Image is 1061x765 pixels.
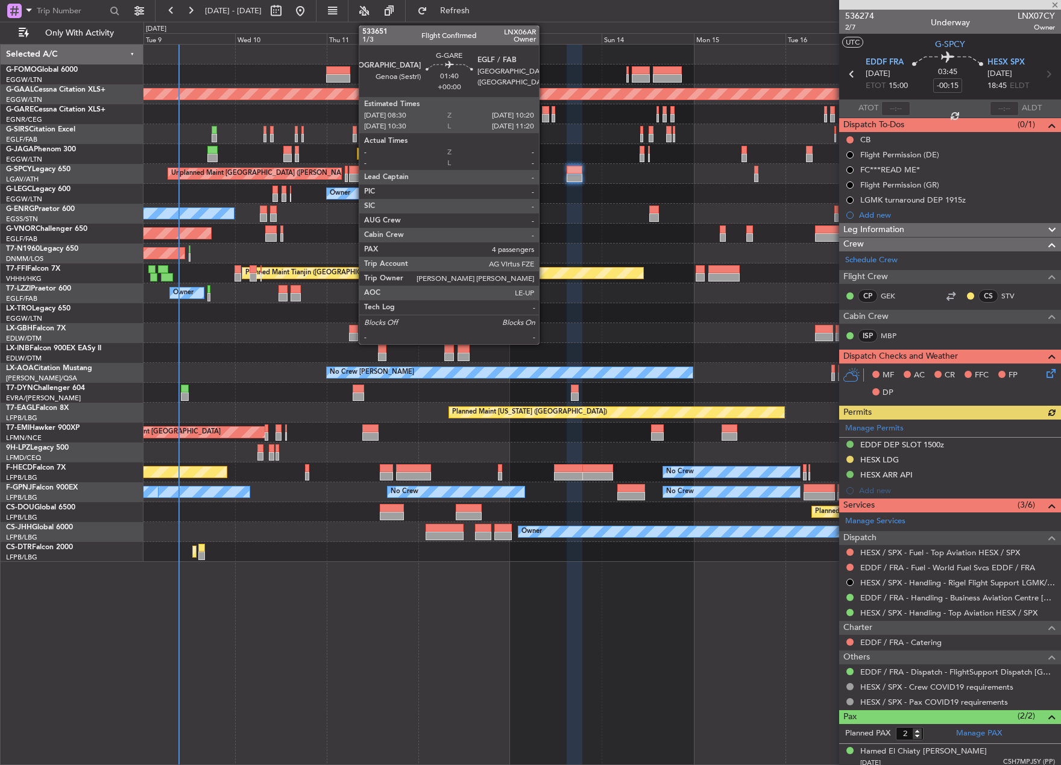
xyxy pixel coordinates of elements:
[866,80,886,92] span: ETOT
[6,225,36,233] span: G-VNOR
[6,325,66,332] a: LX-GBHFalcon 7X
[173,284,194,302] div: Owner
[975,370,989,382] span: FFC
[6,285,71,292] a: T7-LZZIPraetor 600
[860,134,871,145] div: CB
[845,728,890,740] label: Planned PAX
[6,146,34,153] span: G-JAGA
[6,235,37,244] a: EGLF/FAB
[6,385,85,392] a: T7-DYNChallenger 604
[391,483,418,501] div: No Crew
[843,650,870,664] span: Others
[6,305,71,312] a: LX-TROLegacy 650
[245,264,386,282] div: Planned Maint Tianjin ([GEOGRAPHIC_DATA])
[146,24,166,34] div: [DATE]
[6,245,78,253] a: T7-N1960Legacy 650
[858,102,878,115] span: ATOT
[6,135,37,144] a: EGLF/FAB
[6,115,42,124] a: EGNR/CEG
[6,206,34,213] span: G-ENRG
[931,16,970,29] div: Underway
[860,682,1013,692] a: HESX / SPX - Crew COVID19 requirements
[1009,370,1018,382] span: FP
[845,10,874,22] span: 536274
[452,403,607,421] div: Planned Maint [US_STATE] ([GEOGRAPHIC_DATA])
[6,274,42,283] a: VHHH/HKG
[6,325,33,332] span: LX-GBH
[6,195,42,204] a: EGGW/LTN
[6,464,66,471] a: F-HECDFalcon 7X
[987,57,1025,69] span: HESX SPX
[6,166,32,173] span: G-SPCY
[956,728,1002,740] a: Manage PAX
[860,697,1008,707] a: HESX / SPX - Pax COVID19 requirements
[6,75,42,84] a: EGGW/LTN
[866,68,890,80] span: [DATE]
[6,544,32,551] span: CS-DTR
[602,33,693,44] div: Sun 14
[37,2,106,20] input: Trip Number
[364,65,554,83] div: Planned Maint [GEOGRAPHIC_DATA] ([GEOGRAPHIC_DATA])
[860,547,1020,558] a: HESX / SPX - Fuel - Top Aviation HESX / SPX
[843,270,888,284] span: Flight Crew
[6,186,71,193] a: G-LEGCLegacy 600
[987,80,1007,92] span: 18:45
[6,206,75,213] a: G-ENRGPraetor 600
[843,710,857,724] span: Pax
[171,165,367,183] div: Unplanned Maint [GEOGRAPHIC_DATA] ([PERSON_NAME] Intl)
[6,95,42,104] a: EGGW/LTN
[866,57,904,69] span: EDDF FRA
[418,33,510,44] div: Fri 12
[6,245,40,253] span: T7-N1960
[6,155,42,164] a: EGGW/LTN
[6,464,33,471] span: F-HECD
[430,7,480,15] span: Refresh
[786,33,877,44] div: Tue 16
[860,562,1035,573] a: EDDF / FRA - Fuel - World Fuel Svcs EDDF / FRA
[6,305,32,312] span: LX-TRO
[1018,499,1035,511] span: (3/6)
[6,175,39,184] a: LGAV/ATH
[1022,102,1042,115] span: ALDT
[694,33,786,44] div: Mon 15
[860,667,1055,677] a: EDDF / FRA - Dispatch - FlightSupport Dispatch [GEOGRAPHIC_DATA]
[327,33,418,44] div: Thu 11
[6,374,77,383] a: [PERSON_NAME]/QSA
[6,334,42,343] a: EDLW/DTM
[360,145,550,163] div: Planned Maint [GEOGRAPHIC_DATA] ([GEOGRAPHIC_DATA])
[6,126,29,133] span: G-SIRS
[1010,80,1029,92] span: ELDT
[105,423,221,441] div: Planned Maint [GEOGRAPHIC_DATA]
[860,637,942,647] a: EDDF / FRA - Catering
[6,106,34,113] span: G-GARE
[883,387,893,399] span: DP
[815,503,1005,521] div: Planned Maint [GEOGRAPHIC_DATA] ([GEOGRAPHIC_DATA])
[6,524,73,531] a: CS-JHHGlobal 6000
[987,68,1012,80] span: [DATE]
[6,513,37,522] a: LFPB/LBG
[330,364,414,382] div: No Crew [PERSON_NAME]
[6,365,92,372] a: LX-AOACitation Mustang
[6,345,30,352] span: LX-INB
[143,33,235,44] div: Tue 9
[6,444,69,452] a: 9H-LPZLegacy 500
[843,223,904,237] span: Leg Information
[935,38,965,51] span: G-SPCY
[6,533,37,542] a: LFPB/LBG
[6,365,34,372] span: LX-AOA
[6,66,37,74] span: G-FOMO
[205,5,262,16] span: [DATE] - [DATE]
[860,593,1055,603] a: EDDF / FRA - Handling - Business Aviation Centre [GEOGRAPHIC_DATA] ([PERSON_NAME] Avn) EDDF / FRA
[6,484,32,491] span: F-GPNJ
[860,578,1055,588] a: HESX / SPX - Handling - Rigel Flight Support LGMK/JMK
[6,265,60,272] a: T7-FFIFalcon 7X
[6,414,37,423] a: LFPB/LBG
[6,285,31,292] span: T7-LZZI
[845,22,874,33] span: 2/7
[1018,10,1055,22] span: LNX07CY
[6,86,105,93] a: G-GAALCessna Citation XLS+
[859,210,1055,220] div: Add new
[13,24,131,43] button: Only With Activity
[6,405,69,412] a: T7-EAGLFalcon 8X
[860,150,939,160] div: Flight Permission (DE)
